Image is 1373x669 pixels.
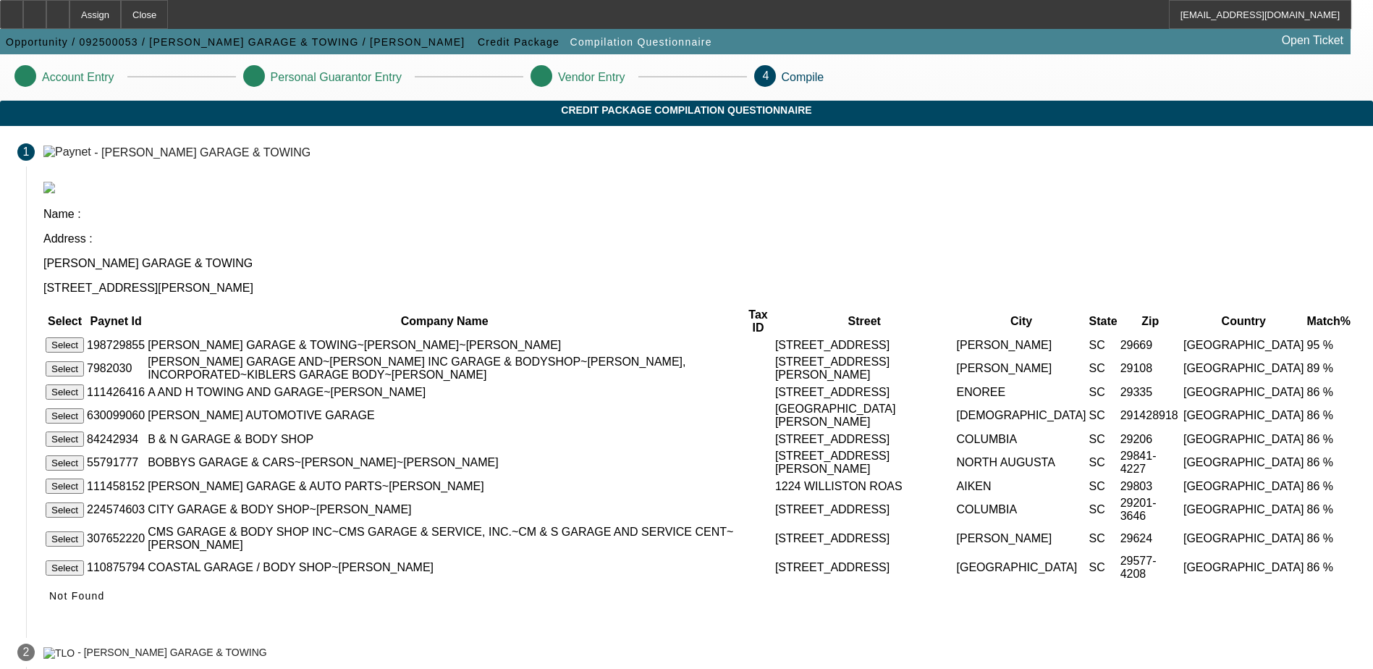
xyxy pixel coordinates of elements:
[1306,525,1351,552] td: 86 %
[147,355,742,382] td: [PERSON_NAME] GARAGE AND~[PERSON_NAME] INC GARAGE & BODYSHOP~[PERSON_NAME], INCORPORATED~KIBLERS ...
[147,431,742,447] td: B & N GARAGE & BODY SHOP
[1120,384,1181,400] td: 29335
[147,384,742,400] td: A AND H TOWING AND GARAGE~[PERSON_NAME]
[147,554,742,581] td: COASTAL GARAGE / BODY SHOP~[PERSON_NAME]
[1183,431,1305,447] td: [GEOGRAPHIC_DATA]
[46,361,84,376] button: Select
[956,554,1087,581] td: [GEOGRAPHIC_DATA]
[46,455,84,471] button: Select
[46,408,84,424] button: Select
[1120,496,1181,523] td: 29201-3646
[1306,449,1351,476] td: 86 %
[46,560,84,576] button: Select
[1276,28,1349,53] a: Open Ticket
[43,257,1356,270] p: [PERSON_NAME] GARAGE & TOWING
[1089,337,1118,353] td: SC
[6,36,465,48] span: Opportunity / 092500053 / [PERSON_NAME] GARAGE & TOWING / [PERSON_NAME]
[43,182,55,193] img: paynet_logo.jpg
[956,496,1087,523] td: COLUMBIA
[1120,402,1181,429] td: 291428918
[774,355,955,382] td: [STREET_ADDRESS][PERSON_NAME]
[43,146,91,159] img: Paynet
[956,431,1087,447] td: COLUMBIA
[86,431,145,447] td: 84242934
[86,402,145,429] td: 630099060
[1089,402,1118,429] td: SC
[23,646,30,659] span: 2
[147,496,742,523] td: CITY GARAGE & BODY SHOP~[PERSON_NAME]
[49,590,105,602] span: Not Found
[147,337,742,353] td: [PERSON_NAME] GARAGE & TOWING~[PERSON_NAME]~[PERSON_NAME]
[956,308,1087,335] th: City
[77,647,267,659] div: - [PERSON_NAME] GARAGE & TOWING
[956,478,1087,495] td: AIKEN
[271,71,402,84] p: Personal Guarantor Entry
[1120,431,1181,447] td: 29206
[1120,308,1181,335] th: Zip
[1089,384,1118,400] td: SC
[1183,478,1305,495] td: [GEOGRAPHIC_DATA]
[46,531,84,547] button: Select
[1306,384,1351,400] td: 86 %
[46,384,84,400] button: Select
[774,402,955,429] td: [GEOGRAPHIC_DATA][PERSON_NAME]
[1120,478,1181,495] td: 29803
[11,104,1362,116] span: Credit Package Compilation Questionnaire
[86,384,145,400] td: 111426416
[42,71,114,84] p: Account Entry
[1306,308,1351,335] th: Match%
[567,29,716,55] button: Compilation Questionnaire
[1120,525,1181,552] td: 29624
[1089,554,1118,581] td: SC
[46,479,84,494] button: Select
[1183,496,1305,523] td: [GEOGRAPHIC_DATA]
[1120,449,1181,476] td: 29841-4227
[774,449,955,476] td: [STREET_ADDRESS][PERSON_NAME]
[86,449,145,476] td: 55791777
[46,337,84,353] button: Select
[43,282,1356,295] p: [STREET_ADDRESS][PERSON_NAME]
[1183,308,1305,335] th: Country
[558,71,625,84] p: Vendor Entry
[1306,402,1351,429] td: 86 %
[774,431,955,447] td: [STREET_ADDRESS]
[46,432,84,447] button: Select
[1089,431,1118,447] td: SC
[147,308,742,335] th: Company Name
[1183,402,1305,429] td: [GEOGRAPHIC_DATA]
[86,496,145,523] td: 224574603
[743,308,773,335] th: Tax ID
[46,502,84,518] button: Select
[1183,384,1305,400] td: [GEOGRAPHIC_DATA]
[1306,337,1351,353] td: 95 %
[956,384,1087,400] td: ENOREE
[1306,478,1351,495] td: 86 %
[43,232,1356,245] p: Address :
[956,449,1087,476] td: NORTH AUGUSTA
[23,146,30,159] span: 1
[147,402,742,429] td: [PERSON_NAME] AUTOMOTIVE GARAGE
[956,355,1087,382] td: [PERSON_NAME]
[478,36,559,48] span: Credit Package
[774,337,955,353] td: [STREET_ADDRESS]
[774,525,955,552] td: [STREET_ADDRESS]
[956,337,1087,353] td: [PERSON_NAME]
[1183,355,1305,382] td: [GEOGRAPHIC_DATA]
[1183,449,1305,476] td: [GEOGRAPHIC_DATA]
[86,355,145,382] td: 7982030
[1306,431,1351,447] td: 86 %
[570,36,712,48] span: Compilation Questionnaire
[1306,496,1351,523] td: 86 %
[774,308,955,335] th: Street
[774,554,955,581] td: [STREET_ADDRESS]
[763,70,769,82] span: 4
[1120,337,1181,353] td: 29669
[1089,478,1118,495] td: SC
[43,647,75,659] img: TLO
[45,308,85,335] th: Select
[86,308,145,335] th: Paynet Id
[1183,554,1305,581] td: [GEOGRAPHIC_DATA]
[1089,496,1118,523] td: SC
[1089,449,1118,476] td: SC
[86,337,145,353] td: 198729855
